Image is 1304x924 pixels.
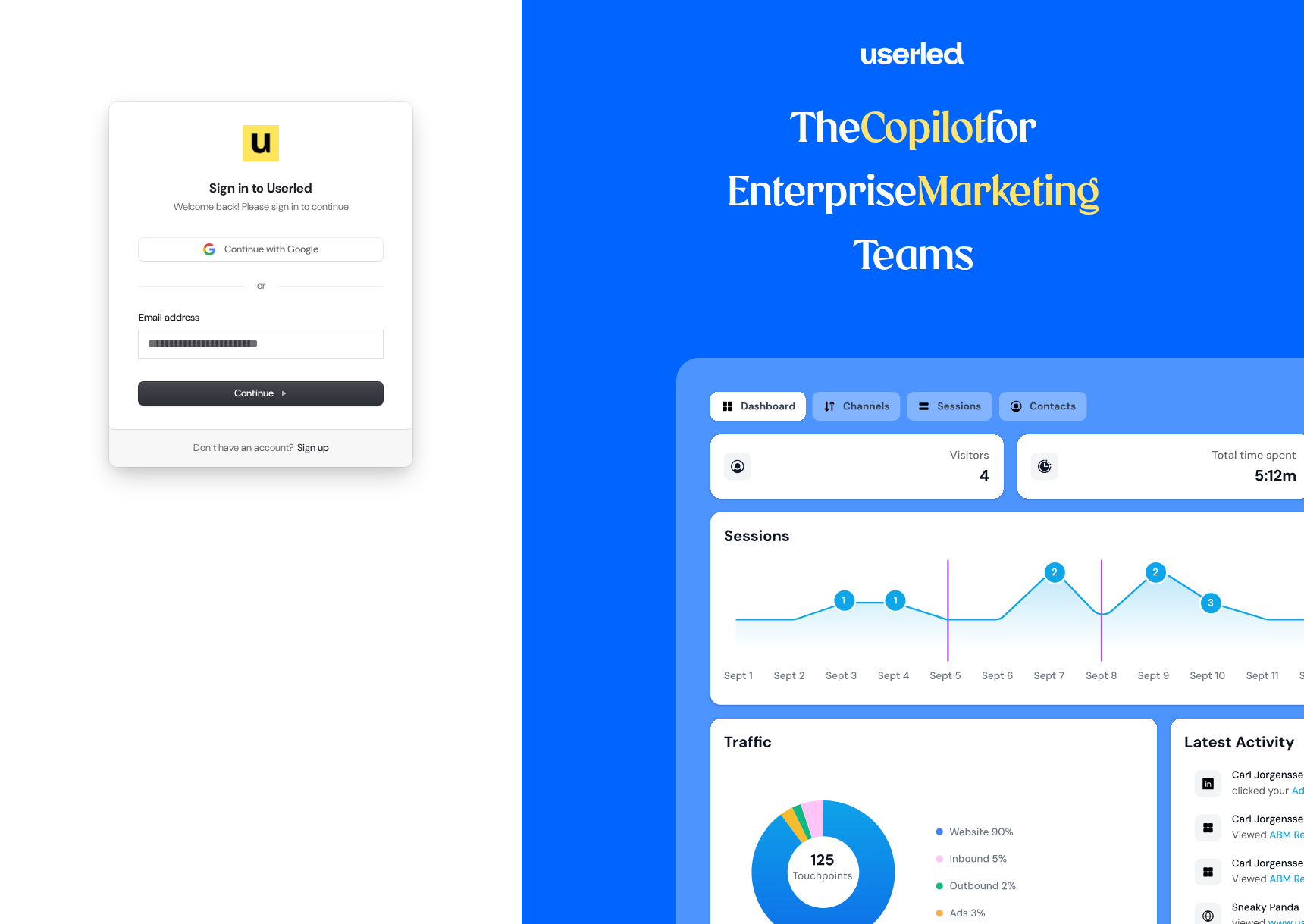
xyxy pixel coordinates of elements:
[257,279,265,293] p: or
[139,180,383,198] h1: Sign in to Userled
[203,243,215,255] img: Sign in with Google
[139,238,383,261] button: Sign in with GoogleContinue with Google
[139,200,383,214] p: Welcome back! Please sign in to continue
[234,387,287,400] span: Continue
[676,99,1150,290] h1: The for Enterprise Teams
[243,125,279,161] img: Userled
[139,382,383,405] button: Continue
[139,311,199,324] label: Email address
[193,441,294,455] span: Don’t have an account?
[297,441,329,455] a: Sign up
[860,111,986,150] span: Copilot
[224,243,318,256] span: Continue with Google
[917,174,1100,214] span: Marketing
